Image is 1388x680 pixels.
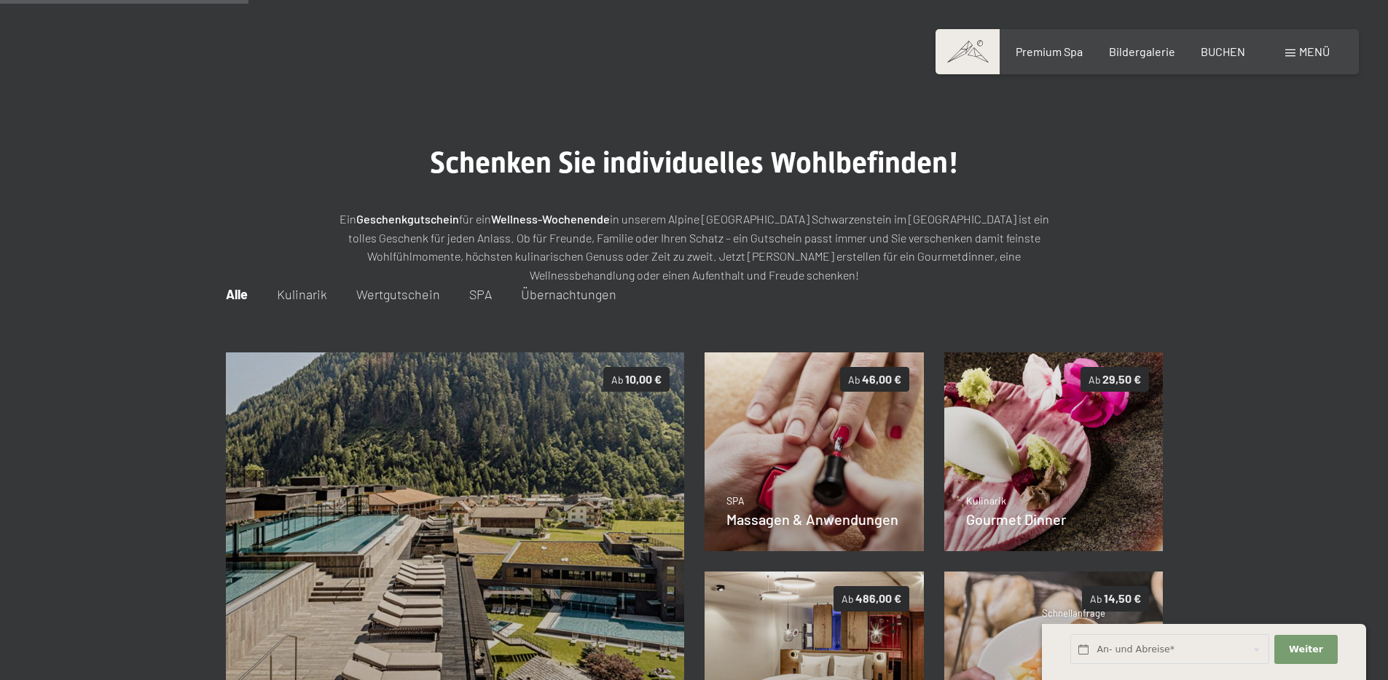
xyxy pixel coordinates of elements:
strong: Wellness-Wochenende [491,212,610,226]
p: Ein für ein in unserem Alpine [GEOGRAPHIC_DATA] Schwarzenstein im [GEOGRAPHIC_DATA] ist ein tolle... [330,210,1059,284]
a: BUCHEN [1201,44,1245,58]
span: Schnellanfrage [1042,607,1105,619]
span: Weiter [1289,643,1323,656]
strong: Geschenkgutschein [356,212,459,226]
button: Weiter [1274,635,1337,665]
a: Bildergalerie [1109,44,1175,58]
span: Schenken Sie individuelles Wohlbefinden! [430,146,959,180]
a: Premium Spa [1016,44,1083,58]
span: Menü [1299,44,1330,58]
